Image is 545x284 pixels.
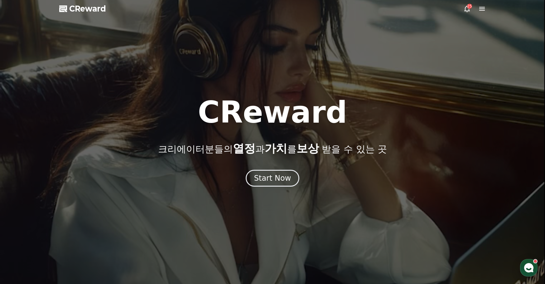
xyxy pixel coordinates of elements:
[233,142,255,155] span: 열정
[246,176,300,182] a: Start Now
[158,142,387,155] p: 크리에이터분들의 과 를 받을 수 있는 곳
[463,5,471,12] a: 25
[265,142,287,155] span: 가치
[467,4,472,9] div: 25
[198,97,347,127] h1: CReward
[246,170,300,187] button: Start Now
[297,142,319,155] span: 보상
[69,4,106,14] span: CReward
[254,173,291,183] div: Start Now
[59,4,106,14] a: CReward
